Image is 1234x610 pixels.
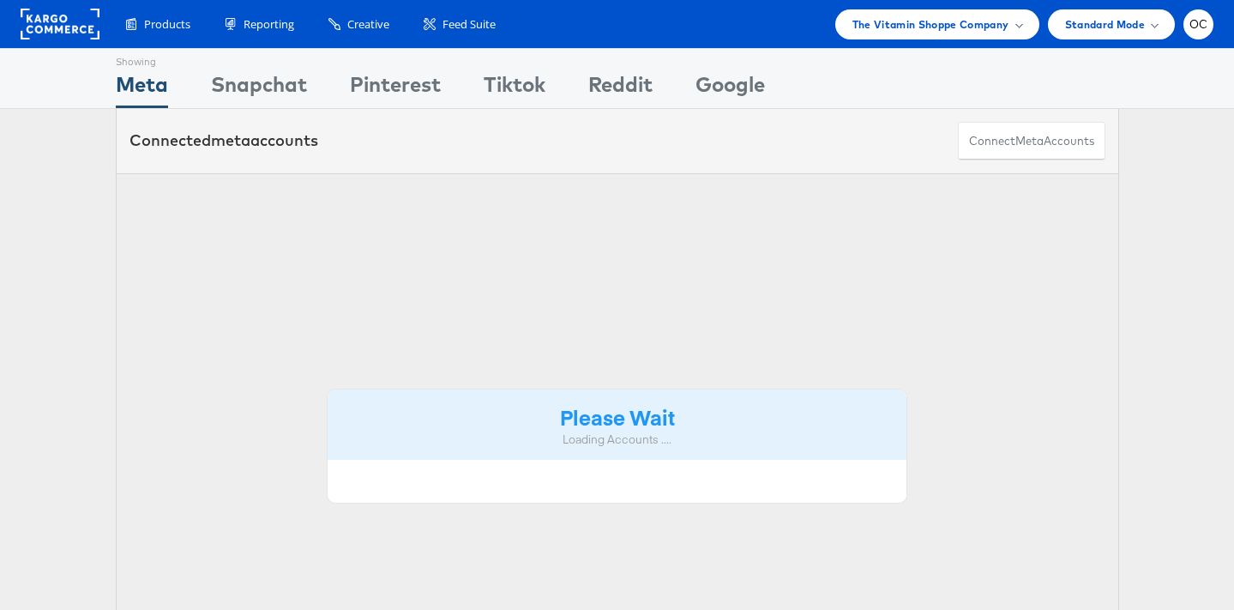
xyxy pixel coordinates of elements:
div: Meta [116,69,168,108]
div: Connected accounts [129,130,318,152]
span: Reporting [244,16,294,33]
span: meta [1015,133,1044,149]
button: ConnectmetaAccounts [958,122,1105,160]
div: Pinterest [350,69,441,108]
span: meta [211,130,250,150]
span: Creative [347,16,389,33]
span: The Vitamin Shoppe Company [852,15,1009,33]
strong: Please Wait [560,402,675,431]
div: Tiktok [484,69,545,108]
div: Loading Accounts .... [340,432,894,448]
div: Showing [116,49,168,69]
span: Standard Mode [1065,15,1145,33]
span: Feed Suite [442,16,496,33]
span: Products [144,16,190,33]
div: Reddit [588,69,653,108]
div: Google [695,69,765,108]
div: Snapchat [211,69,307,108]
span: OC [1189,19,1208,30]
